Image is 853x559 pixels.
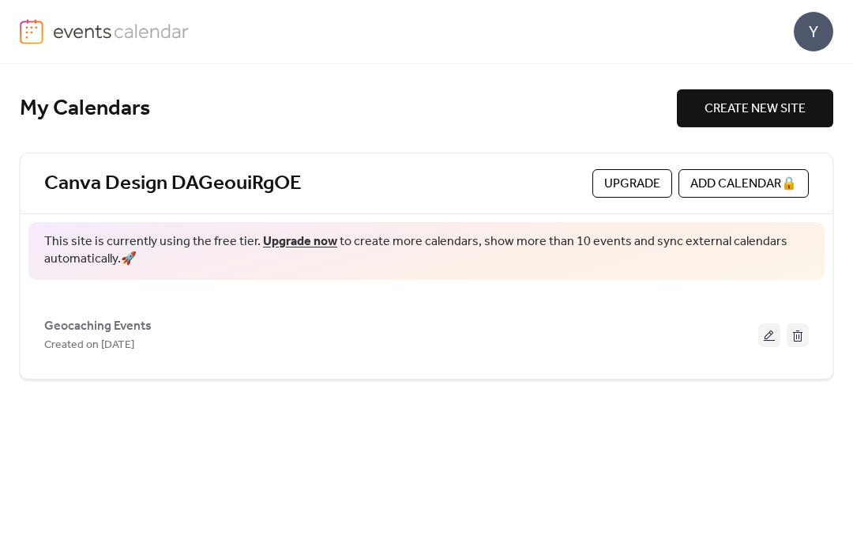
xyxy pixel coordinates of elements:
[263,229,337,254] a: Upgrade now
[53,19,190,43] img: logo-type
[44,233,809,269] span: This site is currently using the free tier. to create more calendars, show more than 10 events an...
[705,100,806,119] span: CREATE NEW SITE
[604,175,660,194] span: Upgrade
[677,89,833,127] button: CREATE NEW SITE
[44,336,134,355] span: Created on [DATE]
[794,12,833,51] div: Y
[44,171,302,197] a: Canva Design DAGeouiRgOE
[20,19,43,44] img: logo
[592,169,672,198] button: Upgrade
[44,317,152,336] span: Geocaching Events
[20,95,677,123] div: My Calendars
[44,322,152,330] a: Geocaching Events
